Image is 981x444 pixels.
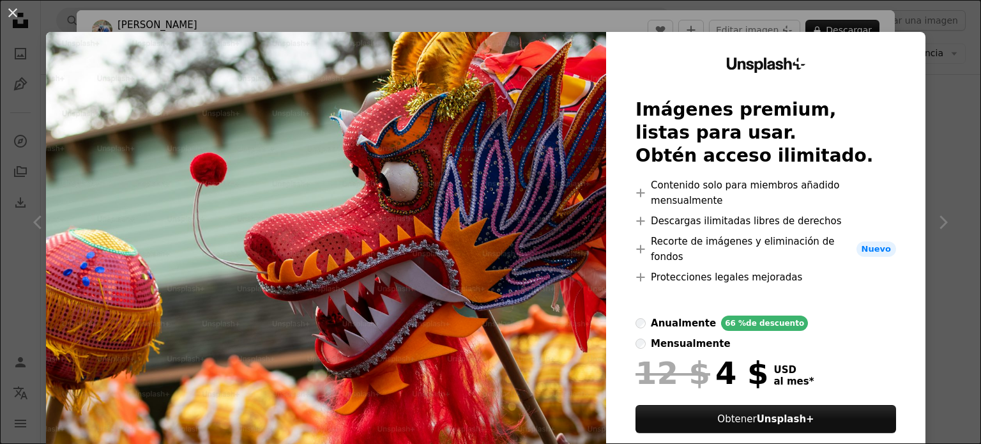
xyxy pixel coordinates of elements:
[856,241,896,257] span: Nuevo
[635,98,896,167] h2: Imágenes premium, listas para usar. Obtén acceso ilimitado.
[651,316,716,331] div: anualmente
[721,316,808,331] div: 66 % de descuento
[635,356,768,390] div: 4 $
[635,234,896,264] li: Recorte de imágenes y eliminación de fondos
[635,356,710,390] span: 12 $
[774,376,814,387] span: al mes *
[635,405,896,433] button: ObtenerUnsplash+
[635,213,896,229] li: Descargas ilimitadas libres de derechos
[635,178,896,208] li: Contenido solo para miembros añadido mensualmente
[635,270,896,285] li: Protecciones legales mejoradas
[774,364,814,376] span: USD
[651,336,730,351] div: mensualmente
[635,339,646,349] input: mensualmente
[635,318,646,328] input: anualmente66 %de descuento
[757,413,814,425] strong: Unsplash+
